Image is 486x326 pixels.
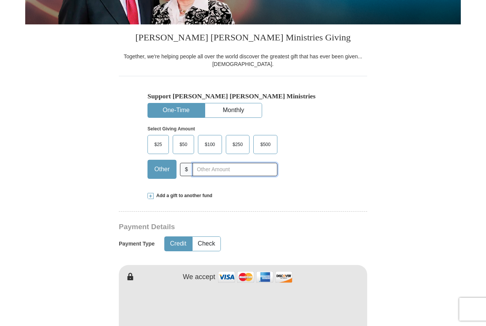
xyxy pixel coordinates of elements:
h3: Payment Details [119,223,314,231]
span: $50 [176,139,191,150]
button: Monthly [205,103,262,117]
h5: Support [PERSON_NAME] [PERSON_NAME] Ministries [147,92,339,100]
img: credit cards accepted [217,269,293,285]
span: $100 [201,139,219,150]
div: Together, we're helping people all over the world discover the greatest gift that has ever been g... [119,53,367,68]
span: $250 [229,139,247,150]
h5: Payment Type [119,241,155,247]
h4: We accept [183,273,215,281]
input: Other Amount [193,163,277,176]
button: Check [193,237,220,251]
span: Other [151,164,173,175]
strong: Select Giving Amount [147,126,195,132]
span: Add a gift to another fund [154,193,212,199]
span: $25 [151,139,166,150]
h3: [PERSON_NAME] [PERSON_NAME] Ministries Giving [119,24,367,53]
span: $500 [256,139,274,150]
button: One-Time [148,103,204,117]
button: Credit [165,237,192,251]
span: $ [180,163,193,176]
